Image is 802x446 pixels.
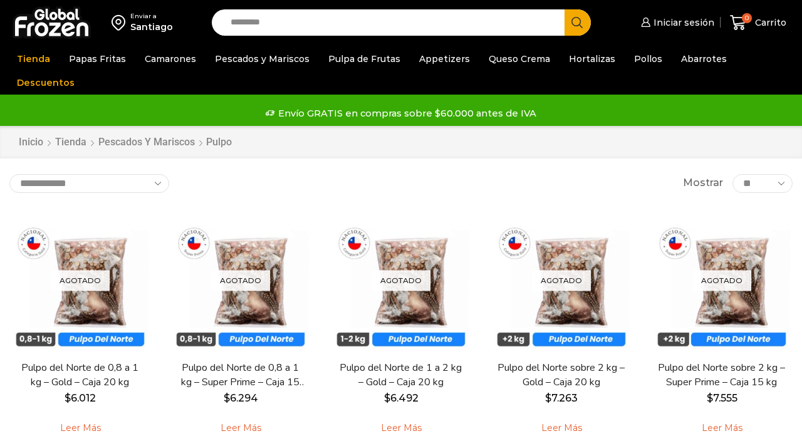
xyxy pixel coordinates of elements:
span: 0 [742,13,752,23]
a: Tienda [11,47,56,71]
h1: Pulpo [206,136,232,148]
a: Appetizers [413,47,476,71]
p: Agotado [51,270,110,291]
a: Queso Crema [482,47,556,71]
a: Leé más sobre “Pulpo del Norte de 0,8 a 1 kg - Super Prime - Caja 15 kg” [201,415,281,442]
span: $ [65,392,71,404]
p: Agotado [532,270,591,291]
a: Pescados y Mariscos [209,47,316,71]
span: $ [707,392,713,404]
a: Pollos [628,47,669,71]
a: Leé más sobre “Pulpo del Norte de 1 a 2 kg - Gold - Caja 20 kg” [362,415,441,442]
bdi: 7.263 [545,392,578,404]
a: Leé más sobre “Pulpo del Norte sobre 2 kg - Super Prime - Caja 15 kg” [682,415,762,442]
bdi: 7.555 [707,392,737,404]
a: Pulpa de Frutas [322,47,407,71]
a: Iniciar sesión [638,10,714,35]
a: Papas Fritas [63,47,132,71]
a: Pulpo del Norte de 0,8 a 1 kg – Super Prime – Caja 15 kg [177,361,304,390]
p: Agotado [692,270,751,291]
span: $ [545,392,551,404]
nav: Breadcrumb [18,135,232,150]
div: Santiago [130,21,173,33]
div: Enviar a [130,12,173,21]
span: Mostrar [683,176,723,190]
a: Inicio [18,135,44,150]
span: Carrito [752,16,786,29]
a: Abarrotes [675,47,733,71]
a: Camarones [138,47,202,71]
a: Pescados y Mariscos [98,135,195,150]
bdi: 6.012 [65,392,96,404]
a: Leé más sobre “Pulpo del Norte de 0,8 a 1 kg - Gold - Caja 20 kg” [41,415,120,442]
a: Pulpo del Norte sobre 2 kg – Gold – Caja 20 kg [497,361,625,390]
span: Iniciar sesión [650,16,714,29]
a: Descuentos [11,71,81,95]
a: Hortalizas [563,47,622,71]
select: Pedido de la tienda [9,174,169,193]
a: Pulpo del Norte de 0,8 a 1 kg – Gold – Caja 20 kg [16,361,143,390]
a: Tienda [55,135,87,150]
bdi: 6.294 [224,392,258,404]
bdi: 6.492 [384,392,419,404]
span: $ [384,392,390,404]
a: Pulpo del Norte de 1 a 2 kg – Gold – Caja 20 kg [337,361,464,390]
img: address-field-icon.svg [112,12,130,33]
p: Agotado [372,270,430,291]
p: Agotado [211,270,270,291]
a: Pulpo del Norte sobre 2 kg – Super Prime – Caja 15 kg [658,361,785,390]
button: Search button [565,9,591,36]
span: $ [224,392,230,404]
a: 0 Carrito [727,8,789,38]
a: Leé más sobre “Pulpo del Norte sobre 2 kg - Gold - Caja 20 kg” [522,415,601,442]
